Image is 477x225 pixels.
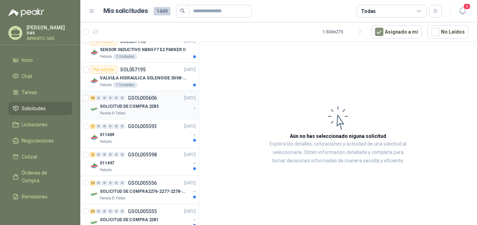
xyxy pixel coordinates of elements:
[184,208,196,215] p: [DATE]
[8,150,72,163] a: Cotizar
[100,188,187,195] p: SOLICITUD DE COMPRA2276-2277-2278-2284-2285-
[113,82,137,88] div: 1 Unidades
[128,209,157,214] p: GSOL005555
[463,3,471,10] span: 6
[108,152,113,157] div: 0
[114,152,119,157] div: 0
[100,75,187,82] p: VALVULA HIDRAULICA SOLENOIDE SV08-20
[22,89,37,96] span: Tareas
[114,96,119,100] div: 0
[290,132,386,140] h3: Aún no has seleccionado niguna solicitud
[102,96,107,100] div: 0
[100,167,112,173] p: Patojito
[8,206,72,219] a: Configuración
[22,56,33,64] span: Inicio
[120,96,125,100] div: 0
[456,5,469,17] button: 6
[114,209,119,214] div: 0
[103,6,148,16] h1: Mis solicitudes
[108,124,113,129] div: 0
[427,25,469,38] button: No Leídos
[108,181,113,185] div: 0
[120,152,125,157] div: 0
[361,7,376,15] div: Todas
[96,96,101,100] div: 0
[22,137,54,145] span: Negociaciones
[8,86,72,99] a: Tareas
[128,181,157,185] p: GSOL005556
[90,209,95,214] div: 34
[22,121,47,128] span: Licitaciones
[128,124,157,129] p: GSOL005593
[90,65,117,74] div: Por cotizar
[100,54,112,59] p: Patojito
[269,140,407,165] p: Explora los detalles, cotizaciones y actividad de una solicitud al seleccionarla. Obtén informaci...
[96,152,101,157] div: 0
[113,54,137,59] div: 2 Unidades
[154,7,170,15] span: 1449
[90,179,197,201] a: 15 0 0 0 0 0 GSOL005556[DATE] Company LogoSOLICITUD DE COMPRA2276-2277-2278-2284-2285-Panela El T...
[90,48,98,57] img: Company Logo
[100,196,125,201] p: Panela El Trébol
[114,181,119,185] div: 0
[100,111,125,116] p: Panela El Trébol
[8,190,72,203] a: Remisiones
[120,181,125,185] div: 0
[27,36,72,41] p: AIRMATIC SAS
[8,8,44,17] img: Logo peakr
[100,139,112,145] p: Patojito
[90,181,95,185] div: 15
[90,133,98,142] img: Company Logo
[120,209,125,214] div: 0
[90,77,98,85] img: Company Logo
[108,96,113,100] div: 0
[8,134,72,147] a: Negociaciones
[180,8,185,13] span: search
[184,180,196,187] p: [DATE]
[184,152,196,158] p: [DATE]
[120,39,146,44] p: SOL057196
[80,63,199,91] a: Por cotizarSOL057195[DATE] Company LogoVALVULA HIDRAULICA SOLENOIDE SV08-20Patojito1 Unidades
[100,47,186,53] p: SENSOR INDUCTIVO NBN5 F7 E2 PARKER II
[184,95,196,101] p: [DATE]
[96,124,101,129] div: 0
[96,181,101,185] div: 0
[128,152,157,157] p: GSOL005598
[102,209,107,214] div: 0
[120,124,125,129] div: 0
[22,169,65,184] span: Órdenes de Compra
[90,152,95,157] div: 2
[120,67,146,72] p: SOL057195
[8,166,72,187] a: Órdenes de Compra
[100,103,159,110] p: SOLICITUD DE COMPRA 2283
[100,132,114,138] p: 011469
[100,217,159,223] p: SOLICITUD DE COMPRA 2281
[90,122,197,145] a: 1 0 0 0 0 0 GSOL005593[DATE] Company Logo011469Patojito
[108,209,113,214] div: 0
[128,96,157,100] p: GSOL005606
[90,96,95,100] div: 16
[102,152,107,157] div: 0
[90,150,197,173] a: 2 0 0 0 0 0 GSOL005598[DATE] Company Logo011497Patojito
[102,181,107,185] div: 0
[22,105,46,112] span: Solicitudes
[371,25,422,38] button: Asignado a mi
[8,102,72,115] a: Solicitudes
[184,123,196,130] p: [DATE]
[90,105,98,113] img: Company Logo
[8,118,72,131] a: Licitaciones
[90,124,95,129] div: 1
[114,124,119,129] div: 0
[102,124,107,129] div: 0
[90,162,98,170] img: Company Logo
[184,66,196,73] p: [DATE]
[22,72,32,80] span: Chat
[90,190,98,198] img: Company Logo
[90,94,197,116] a: 16 0 0 0 0 0 GSOL005606[DATE] Company LogoSOLICITUD DE COMPRA 2283Panela El Trébol
[100,82,112,88] p: Patojito
[8,54,72,67] a: Inicio
[100,160,114,167] p: 011497
[22,153,38,161] span: Cotizar
[27,25,72,35] p: [PERSON_NAME] sas
[8,70,72,83] a: Chat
